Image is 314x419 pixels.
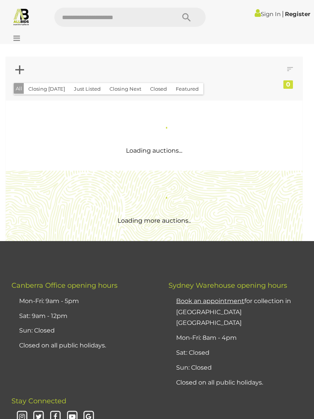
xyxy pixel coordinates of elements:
[176,297,291,327] a: Book an appointmentfor collection in [GEOGRAPHIC_DATA] [GEOGRAPHIC_DATA]
[17,338,149,353] li: Closed on all public holidays.
[285,10,310,18] a: Register
[17,309,149,324] li: Sat: 9am - 12pm
[146,83,172,95] button: Closed
[126,147,182,154] span: Loading auctions...
[168,281,287,290] span: Sydney Warehouse opening hours
[283,80,293,89] div: 0
[11,281,118,290] span: Canberra Office opening hours
[167,8,206,27] button: Search
[174,346,306,360] li: Sat: Closed
[174,331,306,346] li: Mon-Fri: 8am - 4pm
[176,297,244,305] u: Book an appointment
[11,397,66,405] span: Stay Connected
[105,83,146,95] button: Closing Next
[171,83,203,95] button: Featured
[14,83,24,94] button: All
[255,10,281,18] a: Sign In
[174,360,306,375] li: Sun: Closed
[24,83,70,95] button: Closing [DATE]
[12,8,30,26] img: Allbids.com.au
[118,217,191,224] span: Loading more auctions..
[174,375,306,390] li: Closed on all public holidays.
[17,294,149,309] li: Mon-Fri: 9am - 5pm
[69,83,105,95] button: Just Listed
[282,10,284,18] span: |
[17,323,149,338] li: Sun: Closed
